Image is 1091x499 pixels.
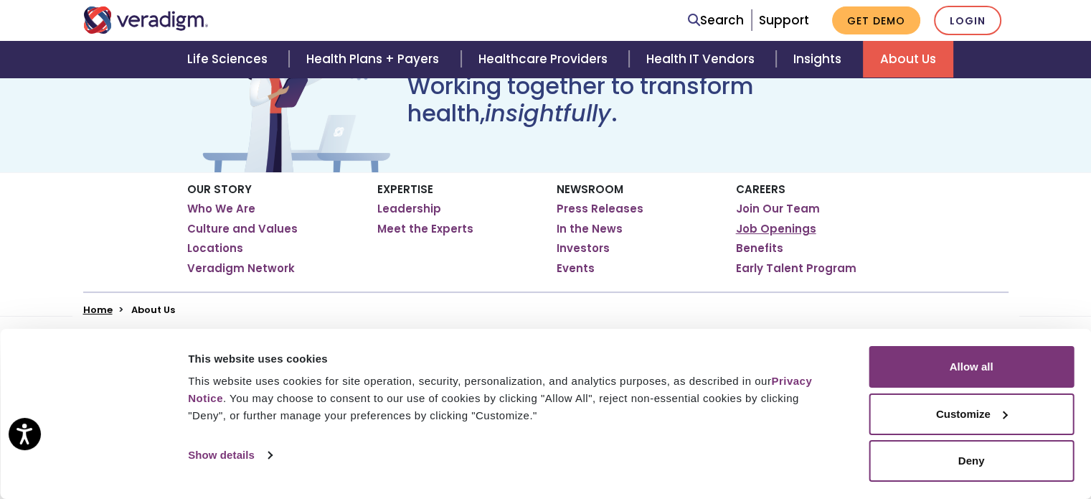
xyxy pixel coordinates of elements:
[557,261,595,276] a: Events
[869,346,1074,388] button: Allow all
[832,6,920,34] a: Get Demo
[485,97,611,129] em: insightfully
[557,241,610,256] a: Investors
[170,41,289,78] a: Life Sciences
[188,350,836,368] div: This website uses cookies
[83,6,209,34] img: Veradigm logo
[759,11,809,29] a: Support
[863,41,953,78] a: About Us
[187,202,255,216] a: Who We Are
[557,222,623,236] a: In the News
[629,41,776,78] a: Health IT Vendors
[934,6,1001,35] a: Login
[188,444,271,466] a: Show details
[688,11,744,30] a: Search
[407,73,892,128] h1: Working together to transform health, .
[736,261,856,276] a: Early Talent Program
[736,241,783,256] a: Benefits
[83,303,113,317] a: Home
[461,41,629,78] a: Healthcare Providers
[557,202,643,216] a: Press Releases
[188,373,836,424] div: This website uses cookies for site operation, security, personalization, and analytics purposes, ...
[377,202,441,216] a: Leadership
[869,393,1074,435] button: Customize
[377,222,473,236] a: Meet the Experts
[187,261,295,276] a: Veradigm Network
[736,202,820,216] a: Join Our Team
[289,41,461,78] a: Health Plans + Payers
[187,222,298,236] a: Culture and Values
[816,396,1074,482] iframe: Drift Chat Widget
[736,222,816,236] a: Job Openings
[776,41,863,78] a: Insights
[187,241,243,256] a: Locations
